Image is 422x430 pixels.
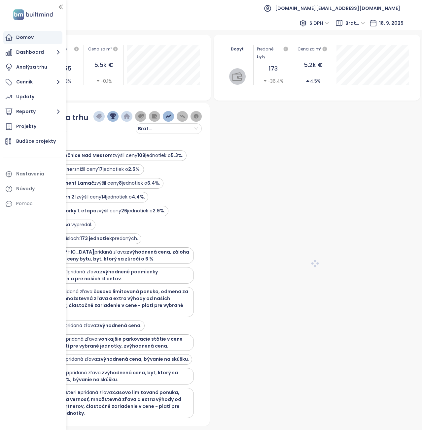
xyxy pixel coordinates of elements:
[297,45,330,53] div: Cena za m²
[138,124,158,134] span: Bratislava I-V
[138,113,144,119] img: price-tag-grey.png
[132,194,144,200] strong: 4.4%
[16,200,33,208] div: Pomoc
[124,113,130,119] img: home-dark-blue.png
[98,166,103,172] strong: 17
[305,77,321,85] div: 4.5%
[101,194,106,200] strong: 14
[3,31,62,44] a: Domov
[147,180,159,186] strong: 6.4%
[42,369,191,383] div: pridaná zľava: .
[88,45,112,53] div: Cena za m²
[137,152,145,159] strong: 109
[42,389,181,416] strong: časovo limitovaná ponuka, odmena za vernosť, množstevná zľava a extra výhody od našich partnerov,...
[152,113,158,119] img: wallet-dark-grey.png
[3,61,62,74] a: Analýza trhu
[232,72,242,81] img: wallet
[57,180,94,186] strong: Element Lamač
[96,78,100,83] span: caret-down
[42,322,141,329] div: pridaná zľava: .
[345,18,365,28] span: Bratislava I-V
[193,113,199,119] img: information-circle.png
[110,113,116,119] img: trophy-dark-blue.png
[57,152,113,159] strong: Slnečnice Nad Mestom
[3,135,62,148] a: Budúce projekty
[16,122,36,131] div: Projekty
[171,152,182,159] strong: 5.3%
[121,207,127,214] strong: 26
[42,369,178,383] strong: zvýhodnená cena, byt, ktorý sa zúročí o 6 %, bývanie na skúšku
[96,113,102,119] img: price-tag-dark-blue.png
[16,63,47,71] div: Analýza trhu
[80,235,112,242] strong: 173 jednotiek
[42,166,141,173] div: znížil ceny jednotiek o .
[379,20,404,26] span: 18. 9. 2025
[3,105,62,118] button: Reporty
[98,356,188,362] strong: zvýhodnená cena, bývanie na skúšku
[42,249,191,262] div: pridaná zľava: .
[87,60,120,70] div: 5.5k €
[11,8,55,21] img: logo
[305,78,310,83] span: caret-up
[297,60,330,70] div: 5.2k €
[42,288,188,316] strong: časovo limitovaná ponuka, odmena za vernosť, množstevná zľava a extra výhody od našich partnerov,...
[16,93,34,101] div: Updaty
[3,182,62,196] a: Návody
[179,113,185,119] img: price-decreases.png
[3,168,62,181] a: Nastavenia
[16,33,34,42] div: Domov
[42,268,158,282] strong: zvýhodnené podmienky financovania pre našich klientov
[42,336,183,349] strong: vonkajšie parkovacie státie v cene bytu - platí pre vybrané jednotky, zvýhodnená cena
[42,152,183,159] div: Projekt zvýšil ceny jednotiek o .
[96,77,112,85] div: -0.1%
[42,268,191,282] div: pridaná zľava: .
[3,76,62,89] button: Cenník
[3,120,62,133] a: Projekty
[42,235,138,242] div: august v číslach: predaných.
[165,113,171,119] img: price-increases.png
[42,336,191,350] div: pridaná zľava: .
[42,249,94,255] strong: [GEOGRAPHIC_DATA]
[3,46,62,59] button: Dashboard
[42,249,189,262] strong: zvýhodnená cena, záloha len 9,9 % z ceny bytu, byt, ktorý sa zúročí o 6 %
[3,197,62,210] div: Pomoc
[263,78,267,83] span: caret-down
[42,194,145,200] div: Projekt zvýšil ceny jednotiek o .
[16,137,56,145] div: Budúce projekty
[97,322,140,329] strong: zvýhodnená cena
[257,64,290,73] div: 173
[3,90,62,104] a: Updaty
[309,18,329,28] span: S DPH
[42,389,191,417] div: pridaná zľava: .
[119,180,122,186] strong: 8
[42,288,191,316] div: pridaná zľava: .
[42,180,160,187] div: Projekt zvýšil ceny jednotiek o .
[257,45,290,60] div: Predané byty
[57,207,96,214] strong: Sýkorky 1. etapa
[263,77,284,85] div: -36.4%
[128,166,140,172] strong: 2.5%
[153,207,164,214] strong: 2.9%
[16,170,44,178] div: Nastavenia
[42,207,165,214] div: Projekt zvýšil ceny jednotiek o .
[275,0,400,16] span: [DOMAIN_NAME][EMAIL_ADDRESS][DOMAIN_NAME]
[42,356,189,363] div: pridaná zľava: .
[16,185,35,193] div: Návody
[225,45,250,53] div: Dopyt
